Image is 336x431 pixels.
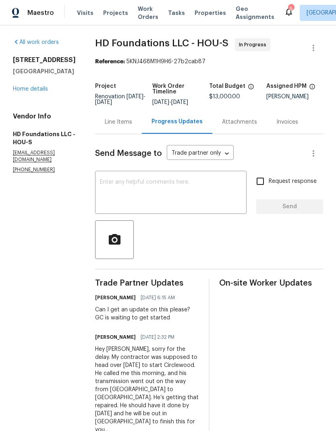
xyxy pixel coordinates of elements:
span: [DATE] [127,94,143,99]
div: 5KNJ468M1H9H6-27b2cab87 [95,58,323,66]
span: [DATE] 6:15 AM [141,294,175,302]
span: Properties [195,9,226,17]
b: Reference: [95,59,125,64]
span: Work Orders [138,5,158,21]
h5: Work Order Timeline [152,83,209,95]
span: Projects [103,9,128,17]
a: All work orders [13,39,59,45]
div: Progress Updates [151,118,203,126]
div: 5 [288,5,294,13]
span: [DATE] [171,99,188,105]
h2: [STREET_ADDRESS] [13,56,76,64]
span: [DATE] [152,99,169,105]
span: [DATE] [95,99,112,105]
a: Home details [13,86,48,92]
div: Attachments [222,118,257,126]
h5: Project [95,83,116,89]
div: [PERSON_NAME] [266,94,324,99]
span: Tasks [168,10,185,16]
span: Visits [77,9,93,17]
h4: Vendor Info [13,112,76,120]
h5: Total Budget [209,83,245,89]
span: On-site Worker Updates [219,279,323,287]
h6: [PERSON_NAME] [95,294,136,302]
span: The hpm assigned to this work order. [309,83,315,94]
span: [DATE] 2:32 PM [141,333,174,341]
div: Invoices [276,118,298,126]
span: Trade Partner Updates [95,279,199,287]
h5: [GEOGRAPHIC_DATA] [13,67,76,75]
div: Can I get an update on this please? GC is waiting to get started [95,306,199,322]
span: The total cost of line items that have been proposed by Opendoor. This sum includes line items th... [248,83,254,94]
span: - [95,94,145,105]
span: Maestro [27,9,54,17]
h5: HD Foundations LLC - HOU-S [13,130,76,146]
h5: Assigned HPM [266,83,307,89]
span: Geo Assignments [236,5,274,21]
div: Trade partner only [167,147,234,160]
h6: [PERSON_NAME] [95,333,136,341]
span: HD Foundations LLC - HOU-S [95,38,228,48]
span: In Progress [239,41,270,49]
span: Request response [269,177,317,186]
div: Line Items [105,118,132,126]
span: Renovation [95,94,145,105]
span: Send Message to [95,149,162,157]
span: $13,000.00 [209,94,240,99]
span: - [152,99,188,105]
